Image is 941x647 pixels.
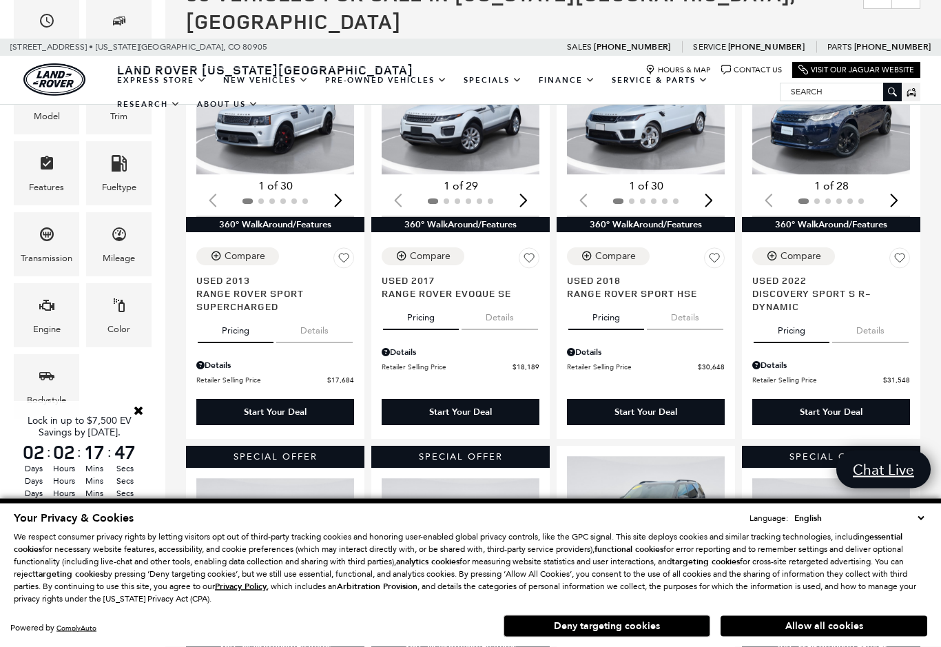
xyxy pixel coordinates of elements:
[109,92,189,116] a: Research
[111,152,127,181] span: Fueltype
[196,479,354,597] img: 2020 Land Rover Defender 110 SE 1
[10,39,94,56] span: [STREET_ADDRESS] •
[752,248,835,266] button: Compare Vehicle
[752,179,910,194] div: 1 of 28
[594,544,663,555] strong: functional cookies
[102,181,136,196] div: Fueltype
[111,294,127,322] span: Color
[704,248,725,274] button: Save Vehicle
[567,179,725,194] div: 1 of 30
[51,487,77,500] span: Hours
[109,61,422,78] a: Land Rover [US_STATE][GEOGRAPHIC_DATA]
[27,393,66,409] div: Bodystyle
[672,556,740,567] strong: targeting cookies
[28,415,132,438] span: Lock in up to $7,500 EV Savings by [DATE].
[107,322,130,338] div: Color
[699,185,718,216] div: Next slide
[754,314,829,344] button: pricing tab
[51,442,77,462] span: 02
[109,68,780,116] nav: Main Navigation
[383,300,459,331] button: pricing tab
[504,615,710,637] button: Deny targeting cookies
[567,400,725,426] div: Start Your Deal
[530,68,603,92] a: Finance
[455,68,530,92] a: Specials
[196,400,354,426] div: Start Your Deal
[189,92,267,116] a: About Us
[39,294,55,322] span: Engine
[752,287,900,314] span: Discovery Sport S R-Dynamic
[317,68,455,92] a: Pre-Owned Vehicles
[798,65,914,75] a: Visit Our Jaguar Website
[186,446,364,469] div: Special Offer
[462,300,538,331] button: details tab
[215,68,317,92] a: New Vehicles
[382,274,529,287] span: Used 2017
[132,404,145,417] a: Close
[112,462,138,475] span: Secs
[14,284,79,348] div: EngineEngine
[382,479,539,597] img: 2024 Land Rover Discovery Sport S 1
[86,142,152,206] div: FueltypeFueltype
[337,581,417,592] strong: Arbitration Provision
[81,487,107,500] span: Mins
[112,442,138,462] span: 47
[225,251,265,263] div: Compare
[81,442,107,462] span: 17
[752,376,883,386] span: Retailer Selling Price
[81,462,107,475] span: Mins
[614,407,677,419] div: Start Your Deal
[752,400,910,426] div: Start Your Deal
[215,581,267,592] u: Privacy Policy
[196,360,354,372] div: Pricing Details - Range Rover Sport Supercharged
[215,582,267,591] a: Privacy Policy
[382,274,539,300] a: Used 2017Range Rover Evoque SE
[196,376,354,386] a: Retailer Selling Price $17,684
[196,179,354,194] div: 1 of 30
[791,511,927,525] select: Language Select
[196,274,344,287] span: Used 2013
[14,142,79,206] div: FeaturesFeatures
[371,446,550,469] div: Special Offer
[645,65,711,75] a: Hours & Map
[567,274,725,300] a: Used 2018Range Rover Sport HSE
[14,213,79,277] div: TransmissionTransmission
[35,568,103,579] strong: targeting cookies
[885,185,903,216] div: Next slide
[21,251,72,267] div: Transmission
[698,362,725,373] span: $30,648
[196,248,279,266] button: Compare Vehicle
[242,39,267,56] span: 80905
[51,475,77,487] span: Hours
[752,274,900,287] span: Used 2022
[51,462,77,475] span: Hours
[514,185,532,216] div: Next slide
[721,616,927,637] button: Allow all cookies
[595,251,636,263] div: Compare
[81,475,107,487] span: Mins
[832,314,909,344] button: details tab
[47,442,51,462] span: :
[513,362,539,373] span: $18,189
[742,446,920,469] div: Special Offer
[567,274,714,287] span: Used 2018
[10,624,96,633] div: Powered by
[23,63,85,96] img: Land Rover
[752,479,910,597] div: 1 / 2
[110,110,127,125] div: Trim
[10,42,267,52] a: [STREET_ADDRESS] • [US_STATE][GEOGRAPHIC_DATA], CO 80905
[836,451,931,489] a: Chat Live
[567,248,650,266] button: Compare Vehicle
[228,39,240,56] span: CO
[56,624,96,633] a: ComplyAuto
[96,39,226,56] span: [US_STATE][GEOGRAPHIC_DATA],
[567,347,725,359] div: Pricing Details - Range Rover Sport HSE
[721,65,782,75] a: Contact Us
[86,284,152,348] div: ColorColor
[111,223,127,251] span: Mileage
[568,300,644,331] button: pricing tab
[14,531,927,605] p: We respect consumer privacy rights by letting visitors opt out of third-party tracking cookies an...
[14,511,134,526] span: Your Privacy & Cookies
[396,556,459,567] strong: analytics cookies
[86,213,152,277] div: MileageMileage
